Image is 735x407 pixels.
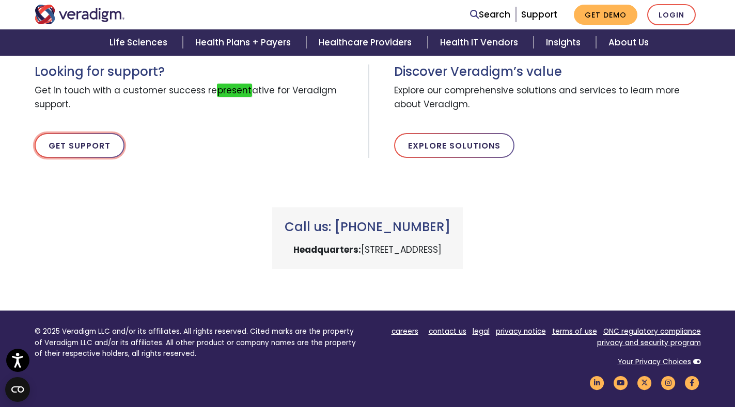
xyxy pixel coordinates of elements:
a: Your Privacy Choices [618,357,691,367]
em: present [217,84,252,97]
a: Veradigm Twitter Link [636,378,653,387]
strong: Headquarters: [293,243,361,256]
a: Explore Solutions [394,133,514,158]
h3: Looking for support? [35,64,360,79]
p: © 2025 Veradigm LLC and/or its affiliates. All rights reserved. Cited marks are the property of V... [35,326,360,360]
span: Get in touch with a customer success re ative for Veradigm support. [35,79,360,117]
a: Veradigm LinkedIn Link [588,378,606,387]
a: legal [473,327,490,336]
a: About Us [596,29,661,56]
a: Veradigm Instagram Link [660,378,677,387]
button: Open CMP widget [5,377,30,402]
img: Veradigm logo [35,5,125,24]
a: privacy notice [496,327,546,336]
a: Life Sciences [97,29,183,56]
h3: Discover Veradigm’s value [394,64,701,79]
a: Insights [534,29,596,56]
a: terms of use [552,327,597,336]
a: Health Plans + Payers [183,29,306,56]
a: ONC regulatory compliance [603,327,701,336]
a: Login [647,4,696,25]
a: Get Demo [574,5,637,25]
a: Veradigm YouTube Link [612,378,630,387]
a: Get Support [35,133,124,158]
a: privacy and security program [597,338,701,348]
h3: Call us: [PHONE_NUMBER] [285,220,450,235]
a: careers [392,327,418,336]
span: Explore our comprehensive solutions and services to learn more about Veradigm. [394,79,701,117]
a: Health IT Vendors [428,29,534,56]
a: Veradigm Facebook Link [683,378,701,387]
a: Search [470,8,510,22]
a: Healthcare Providers [306,29,427,56]
a: Support [521,8,557,21]
p: [STREET_ADDRESS] [285,243,450,257]
a: contact us [429,327,466,336]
